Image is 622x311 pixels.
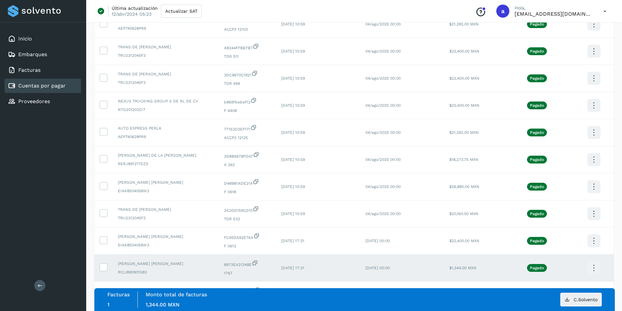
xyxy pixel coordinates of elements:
[365,103,401,108] span: 04/ago/2025 00:00
[118,44,214,50] span: TRANS DE [PERSON_NAME]
[281,103,305,108] span: [DATE] 10:59
[112,5,158,11] p: Última actualización
[365,266,390,270] span: [DATE] 00:00
[515,11,593,17] p: admon@logicen.com.mx
[365,76,401,81] span: 04/ago/2025 00:00
[5,63,81,77] div: Facturas
[5,32,81,46] div: Inicio
[5,79,81,93] div: Cuentas por pagar
[530,130,544,135] p: Pagado
[365,49,401,54] span: 04/ago/2025 00:00
[118,234,214,240] span: [PERSON_NAME] [PERSON_NAME]
[112,11,152,17] p: 12/abr/2024 05:23
[224,43,271,51] span: A8344FFBB7B7
[449,130,479,135] span: $21,392.00 MXN
[224,54,271,59] span: TDR 511
[18,67,40,73] a: Facturas
[365,22,401,26] span: 04/ago/2025 00:00
[224,151,271,159] span: 3D8B6678FDA7
[5,47,81,62] div: Embarques
[118,242,214,248] span: EIAK8504058W3
[530,22,544,26] p: Pagado
[449,157,478,162] span: $18,273.75 MXN
[118,25,214,31] span: AEP740628PR9
[224,206,271,213] span: 2A2DD159CD10
[224,270,271,276] span: 1767
[118,53,214,58] span: TRU2312045F3
[530,157,544,162] p: Pagado
[165,9,198,13] span: Actualizar SAT
[449,76,479,81] span: $22,400.00 MXN
[365,130,401,135] span: 04/ago/2025 00:00
[224,81,271,86] span: TDR 499
[449,266,476,270] span: $1,344.00 MXN
[224,260,271,268] span: 8973EA21348E
[224,216,271,222] span: TDR 533
[365,239,390,243] span: [DATE] 00:00
[365,211,401,216] span: 04/ago/2025 00:00
[18,51,47,57] a: Embarques
[118,207,214,212] span: TRANS DE [PERSON_NAME]
[18,36,32,42] a: Inicio
[515,5,593,11] p: Hola,
[224,135,271,141] span: ACCP3 12125
[530,211,544,216] p: Pagado
[224,124,271,132] span: 77153D3EF171
[118,188,214,194] span: EIAK8504058W3
[18,83,66,89] a: Cuentas por pagar
[530,239,544,243] p: Pagado
[449,211,478,216] span: $20,160.00 MXN
[118,98,214,104] span: NEXUS TRUCKING GROUP S DE RL DE CV
[224,287,271,295] span: 8C6C02ED3A0C
[118,107,214,113] span: NTG201203CI7
[574,297,598,302] span: C.Solvento
[118,161,214,167] span: RERJ891217DZ5
[118,134,214,140] span: AEP740628PR9
[449,103,479,108] span: $22,400.00 MXN
[281,157,305,162] span: [DATE] 10:59
[118,71,214,77] span: TRANS DE [PERSON_NAME]
[530,266,544,270] p: Pagado
[224,162,271,168] span: A 262
[224,179,271,186] span: D489B1ADE21A
[118,152,214,158] span: [PERSON_NAME] DE LA [PERSON_NAME]
[530,103,544,108] p: Pagado
[146,302,180,308] span: 1,344.00 MXN
[281,266,304,270] span: [DATE] 17:31
[224,189,271,195] span: F 0618
[118,215,214,221] span: TRU2312045F3
[224,108,271,114] span: F 4408
[281,76,305,81] span: [DATE] 10:59
[449,49,479,54] span: $22,400.00 MXN
[530,76,544,81] p: Pagado
[224,233,271,241] span: FC45DA92E7AA
[281,211,305,216] span: [DATE] 10:59
[365,157,401,162] span: 04/ago/2025 00:00
[224,97,271,105] span: b869fbebef12
[281,49,305,54] span: [DATE] 10:59
[224,243,271,249] span: F 0613
[18,98,50,104] a: Proveedores
[449,239,479,243] span: $22,400.00 MXN
[118,125,214,131] span: AUTO EXPRESS PERLA
[281,130,305,135] span: [DATE] 10:59
[530,49,544,54] p: Pagado
[5,94,81,109] div: Proveedores
[118,261,214,267] span: [PERSON_NAME] [PERSON_NAME]
[224,70,271,78] span: 3DC9670C1921
[118,179,214,185] span: [PERSON_NAME] [PERSON_NAME]
[107,302,109,308] span: 1
[161,5,202,18] button: Actualizar SAT
[281,22,305,26] span: [DATE] 10:59
[449,184,479,189] span: $26,880.00 MXN
[118,269,214,275] span: RICJ890901S83
[281,239,304,243] span: [DATE] 17:31
[118,80,214,86] span: TRU2312045F3
[107,291,130,298] label: Facturas
[365,184,401,189] span: 04/ago/2025 00:00
[146,291,207,298] label: Monto total de facturas
[560,293,602,306] button: C.Solvento
[530,184,544,189] p: Pagado
[281,184,305,189] span: [DATE] 10:59
[224,26,271,32] span: ACCP3 12103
